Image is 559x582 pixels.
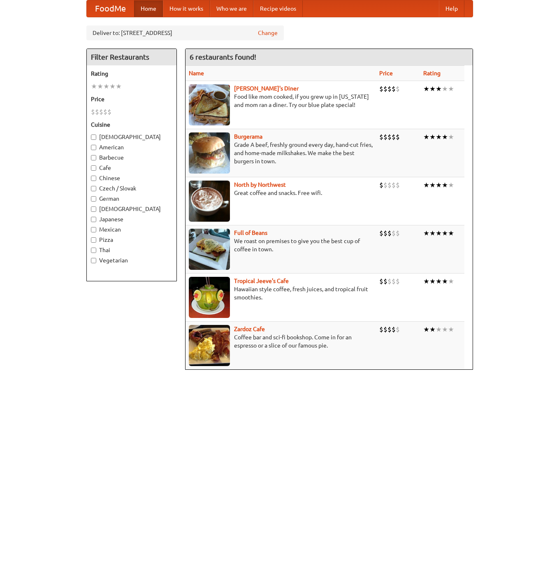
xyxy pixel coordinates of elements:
[379,325,383,334] li: $
[383,229,387,238] li: $
[91,237,96,243] input: Pizza
[387,181,392,190] li: $
[448,181,454,190] li: ★
[392,277,396,286] li: $
[234,278,289,284] b: Tropical Jeeve's Cafe
[253,0,303,17] a: Recipe videos
[436,277,442,286] li: ★
[91,133,172,141] label: [DEMOGRAPHIC_DATA]
[448,132,454,141] li: ★
[442,132,448,141] li: ★
[91,225,172,234] label: Mexican
[91,258,96,263] input: Vegetarian
[442,181,448,190] li: ★
[396,181,400,190] li: $
[97,82,103,91] li: ★
[442,277,448,286] li: ★
[99,107,103,116] li: $
[91,206,96,212] input: [DEMOGRAPHIC_DATA]
[95,107,99,116] li: $
[379,132,383,141] li: $
[439,0,464,17] a: Help
[91,153,172,162] label: Barbecue
[91,215,172,223] label: Japanese
[189,70,204,77] a: Name
[423,70,441,77] a: Rating
[189,189,373,197] p: Great coffee and snacks. Free wifi.
[91,176,96,181] input: Chinese
[383,277,387,286] li: $
[107,107,111,116] li: $
[234,181,286,188] a: North by Northwest
[234,230,267,236] a: Full of Beans
[429,229,436,238] li: ★
[189,93,373,109] p: Food like mom cooked, if you grew up in [US_STATE] and mom ran a diner. Try our blue plate special!
[91,95,172,103] h5: Price
[91,195,172,203] label: German
[429,132,436,141] li: ★
[91,256,172,264] label: Vegetarian
[448,229,454,238] li: ★
[442,84,448,93] li: ★
[423,84,429,93] li: ★
[189,141,373,165] p: Grade A beef, freshly ground every day, hand-cut fries, and home-made milkshakes. We make the bes...
[429,181,436,190] li: ★
[383,84,387,93] li: $
[189,333,373,350] p: Coffee bar and sci-fi bookshop. Come in for an espresso or a slice of our famous pie.
[91,164,172,172] label: Cafe
[116,82,122,91] li: ★
[423,277,429,286] li: ★
[448,277,454,286] li: ★
[189,277,230,318] img: jeeves.jpg
[103,107,107,116] li: $
[91,174,172,182] label: Chinese
[234,326,265,332] a: Zardoz Cafe
[436,229,442,238] li: ★
[423,325,429,334] li: ★
[91,227,96,232] input: Mexican
[189,285,373,301] p: Hawaiian style coffee, fresh juices, and tropical fruit smoothies.
[379,229,383,238] li: $
[387,325,392,334] li: $
[91,196,96,202] input: German
[91,217,96,222] input: Japanese
[189,84,230,125] img: sallys.jpg
[396,325,400,334] li: $
[234,85,299,92] a: [PERSON_NAME]'s Diner
[383,181,387,190] li: $
[383,132,387,141] li: $
[429,277,436,286] li: ★
[429,325,436,334] li: ★
[86,26,284,40] div: Deliver to: [STREET_ADDRESS]
[91,145,96,150] input: American
[91,205,172,213] label: [DEMOGRAPHIC_DATA]
[436,132,442,141] li: ★
[189,132,230,174] img: burgerama.jpg
[379,84,383,93] li: $
[442,325,448,334] li: ★
[189,325,230,366] img: zardoz.jpg
[436,181,442,190] li: ★
[436,84,442,93] li: ★
[429,84,436,93] li: ★
[258,29,278,37] a: Change
[91,236,172,244] label: Pizza
[91,82,97,91] li: ★
[234,133,262,140] b: Burgerama
[163,0,210,17] a: How it works
[210,0,253,17] a: Who we are
[392,229,396,238] li: $
[448,325,454,334] li: ★
[423,181,429,190] li: ★
[423,132,429,141] li: ★
[91,107,95,116] li: $
[87,49,176,65] h4: Filter Restaurants
[396,277,400,286] li: $
[91,143,172,151] label: American
[91,70,172,78] h5: Rating
[387,132,392,141] li: $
